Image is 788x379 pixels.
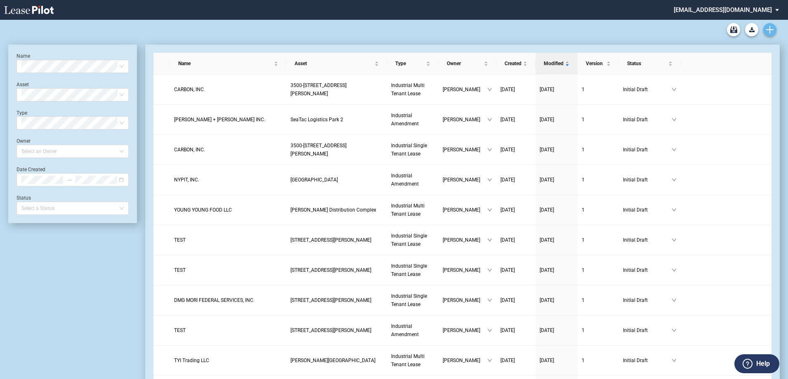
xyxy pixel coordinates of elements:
[391,143,427,157] span: Industrial Single Tenant Lease
[487,207,492,212] span: down
[443,85,487,94] span: [PERSON_NAME]
[734,207,740,213] span: share-alt
[672,238,677,242] span: down
[586,59,605,68] span: Version
[713,147,717,152] span: edit
[290,206,383,214] a: [PERSON_NAME] Distribution Complex
[391,82,425,97] span: Industrial Multi Tenant Lease
[500,297,515,303] span: [DATE]
[734,87,740,93] span: share-alt
[391,173,419,187] span: Industrial Amendment
[174,296,282,304] a: DMG MORI FEDERAL SERVICES, INC.
[443,356,487,365] span: [PERSON_NAME]
[540,87,554,92] span: [DATE]
[540,297,554,303] span: [DATE]
[500,267,515,273] span: [DATE]
[174,177,199,183] span: NYPIT, INC.
[623,206,672,214] span: Initial Draft
[17,53,30,59] label: Name
[496,53,536,75] th: Created
[17,138,31,144] label: Owner
[391,113,419,127] span: Industrial Amendment
[500,177,515,183] span: [DATE]
[391,141,434,158] a: Industrial Single Tenant Lease
[734,268,740,273] span: share-alt
[500,117,515,122] span: [DATE]
[713,298,717,303] span: edit
[174,236,282,244] a: TEST
[713,177,717,182] span: edit
[540,146,573,154] a: [DATE]
[290,115,383,124] a: SeaTac Logistics Park 2
[713,358,717,363] span: edit
[623,356,672,365] span: Initial Draft
[17,110,27,116] label: Type
[540,117,554,122] span: [DATE]
[391,232,434,248] a: Industrial Single Tenant Lease
[391,293,427,307] span: Industrial Single Tenant Lease
[391,262,434,278] a: Industrial Single Tenant Lease
[713,207,717,212] span: edit
[734,177,740,183] span: share-alt
[290,81,383,98] a: 3500-[STREET_ADDRESS][PERSON_NAME]
[290,267,371,273] span: 3250 East Carpenter Avenue
[500,266,531,274] a: [DATE]
[391,352,434,369] a: Industrial Multi Tenant Lease
[619,53,681,75] th: Status
[174,358,209,363] span: TYI Trading LLC
[723,358,728,363] span: download
[727,23,740,36] a: Archive
[290,236,383,244] a: [STREET_ADDRESS][PERSON_NAME]
[582,87,585,92] span: 1
[723,177,728,182] span: download
[540,326,573,334] a: [DATE]
[500,206,531,214] a: [DATE]
[500,356,531,365] a: [DATE]
[672,147,677,152] span: down
[174,146,282,154] a: CARBON, INC.
[290,117,343,122] span: SeaTac Logistics Park 2
[174,237,186,243] span: TEST
[578,53,619,75] th: Version
[540,206,573,214] a: [DATE]
[174,87,205,92] span: CARBON, INC.
[582,266,615,274] a: 1
[290,207,376,213] span: Gale Distribution Complex
[487,117,492,122] span: down
[582,117,585,122] span: 1
[500,327,515,333] span: [DATE]
[627,59,667,68] span: Status
[723,207,728,212] span: download
[500,237,515,243] span: [DATE]
[391,353,425,367] span: Industrial Multi Tenant Lease
[439,53,496,75] th: Owner
[174,206,282,214] a: YOUNG YOUNG FOOD LLC
[290,237,371,243] span: 100 Anderson Avenue
[582,327,585,333] span: 1
[174,356,282,365] a: TYI Trading LLC
[540,115,573,124] a: [DATE]
[443,176,487,184] span: [PERSON_NAME]
[713,117,717,122] span: edit
[290,297,371,303] span: 12809 Busch Place
[672,298,677,303] span: down
[734,358,740,364] span: share-alt
[500,87,515,92] span: [DATE]
[487,268,492,273] span: down
[174,327,186,333] span: TEST
[443,326,487,334] span: [PERSON_NAME]
[743,23,761,36] md-menu: Download Blank Form List
[582,356,615,365] a: 1
[763,23,776,36] a: Create new document
[500,147,515,153] span: [DATE]
[487,298,492,303] span: down
[391,203,425,217] span: Industrial Multi Tenant Lease
[443,206,487,214] span: [PERSON_NAME]
[540,327,554,333] span: [DATE]
[540,207,554,213] span: [DATE]
[500,236,531,244] a: [DATE]
[290,356,383,365] a: [PERSON_NAME][GEOGRAPHIC_DATA]
[290,143,347,157] span: 3500-3520 Thomas Road
[174,297,255,303] span: DMG MORI FEDERAL SERVICES, INC.
[582,237,585,243] span: 1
